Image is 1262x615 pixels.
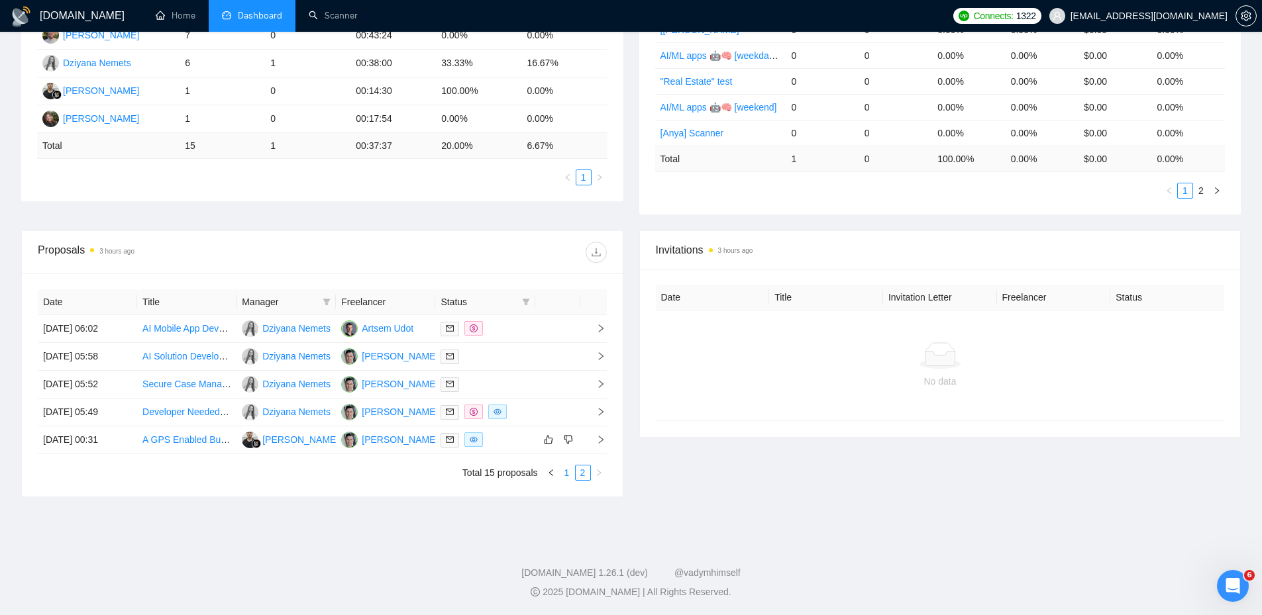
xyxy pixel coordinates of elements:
span: mail [446,408,454,416]
a: Developer Needed for Multi-Tenant AI Automation Platform App [142,406,401,417]
a: 2 [1194,183,1208,198]
span: Dashboard [238,10,282,21]
td: 33.33% [436,50,521,77]
th: Invitation Letter [883,285,997,310]
span: left [1165,187,1173,195]
span: mail [446,352,454,360]
td: 0.00% [1006,68,1078,94]
td: 0 [265,105,350,133]
td: [DATE] 06:02 [38,315,137,343]
span: right [1213,187,1221,195]
a: 1 [1178,183,1192,198]
th: Manager [237,289,336,315]
td: 00:38:00 [350,50,436,77]
div: [PERSON_NAME] [63,111,139,126]
span: Connects: [973,9,1013,23]
td: 0.00% [1152,94,1225,120]
th: Freelancer [336,289,435,315]
td: 0 [859,120,932,146]
span: right [586,435,605,444]
div: [PERSON_NAME] [362,349,438,363]
div: Dziyana Nemets [262,349,331,363]
td: 0.00% [932,42,1005,68]
img: YN [341,432,358,448]
a: YN[PERSON_NAME] [341,350,438,361]
th: Title [137,289,237,315]
li: 2 [1193,183,1209,199]
th: Freelancer [997,285,1111,310]
th: Date [656,285,770,310]
td: [DATE] 05:49 [38,399,137,426]
li: Next Page [592,169,607,185]
time: 3 hours ago [99,248,134,255]
td: 0.00% [932,68,1005,94]
div: [PERSON_NAME] [362,432,438,447]
a: [Anya] Scanner [660,128,724,138]
a: @vadymhimself [674,567,741,578]
th: Title [769,285,883,310]
span: dislike [564,434,573,445]
td: 00:37:37 [350,133,436,159]
a: AI Mobile App Developer – Dog Training & Health App [142,323,364,334]
a: HH[PERSON_NAME] [42,113,139,123]
button: right [592,169,607,185]
img: logo [11,6,32,27]
span: copyright [531,587,540,596]
span: like [544,434,553,445]
li: 1 [1177,183,1193,199]
div: [PERSON_NAME] [262,432,339,447]
div: [PERSON_NAME] [63,83,139,98]
a: AUArtsem Udot [341,322,413,333]
td: [DATE] 05:58 [38,343,137,371]
time: 3 hours ago [718,247,753,254]
a: AI/ML apps 🤖🧠 [weekdays] [660,50,781,61]
td: 16.67% [521,50,607,77]
td: 6 [180,50,265,77]
td: 0.00% [1152,120,1225,146]
a: FG[PERSON_NAME] [242,434,339,444]
a: AK[PERSON_NAME] [42,29,139,40]
a: [DOMAIN_NAME] 1.26.1 (dev) [521,567,648,578]
img: YN [341,376,358,393]
span: filter [323,298,331,306]
span: eye [470,436,478,444]
div: Dziyana Nemets [63,56,131,70]
span: Invitations [656,242,1225,258]
a: searchScanner [309,10,358,21]
td: AI Solution Development for Medical Record Sorting [137,343,237,371]
td: $0.00 [1078,42,1151,68]
td: 00:43:24 [350,22,436,50]
img: gigradar-bm.png [52,90,62,99]
span: mail [446,324,454,332]
button: dislike [560,432,576,448]
div: [PERSON_NAME] [63,28,139,42]
img: AK [42,27,59,44]
a: AI/ML apps 🤖🧠 [weekend] [660,102,777,113]
li: Next Page [591,465,607,481]
td: Total [37,133,180,159]
span: dashboard [222,11,231,20]
td: [DATE] 00:31 [38,426,137,454]
td: 0 [859,68,932,94]
span: left [564,173,572,181]
td: $0.00 [1078,68,1151,94]
button: left [543,465,559,481]
span: right [586,324,605,333]
li: Total 15 proposals [462,465,538,481]
li: Previous Page [1161,183,1177,199]
td: 20.00 % [436,133,521,159]
td: 1 [180,105,265,133]
td: $0.00 [1078,94,1151,120]
th: Date [38,289,137,315]
span: right [595,469,603,477]
a: DNDziyana Nemets [242,350,331,361]
div: 2025 [DOMAIN_NAME] | All Rights Reserved. [11,585,1251,599]
img: DN [242,320,258,337]
td: 0.00% [1152,42,1225,68]
img: gigradar-bm.png [252,439,261,448]
div: Dziyana Nemets [262,377,331,391]
a: 1 [576,170,591,185]
a: "Real Estate" test [660,76,733,87]
button: setting [1236,5,1257,26]
img: FG [242,432,258,448]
